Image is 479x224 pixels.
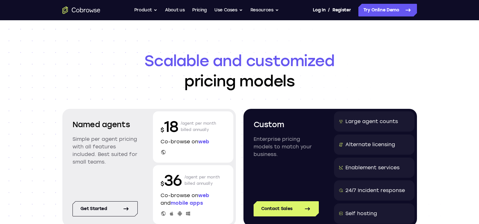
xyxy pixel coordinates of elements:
span: / [328,6,330,14]
a: Pricing [192,4,207,16]
span: web [198,139,209,145]
h1: pricing models [62,51,417,91]
button: Product [134,4,158,16]
p: Co-browse on and [161,192,226,207]
div: Alternate licensing [345,141,395,148]
h2: Custom [254,119,319,130]
a: About us [165,4,185,16]
span: mobile apps [171,200,203,206]
a: Get started [72,201,138,216]
a: Go to the home page [62,6,100,14]
span: $ [161,180,164,187]
span: web [198,192,209,198]
span: Scalable and customized [62,51,417,71]
a: Register [332,4,351,16]
button: Resources [250,4,279,16]
p: 18 [161,116,178,137]
div: 24/7 Incident response [345,187,405,194]
p: 36 [161,170,182,190]
div: Self hosting [345,210,377,217]
p: /agent per month billed annually [181,116,216,137]
div: Large agent counts [345,118,398,125]
a: Try Online Demo [358,4,417,16]
a: Contact Sales [254,201,319,216]
p: /agent per month billed annually [185,170,220,190]
button: Use Cases [214,4,243,16]
p: Co-browse on [161,138,226,146]
p: Enterprise pricing models to match your business. [254,135,319,158]
h2: Named agents [72,119,138,130]
span: $ [161,127,164,134]
a: Log In [313,4,325,16]
p: Simple per agent pricing with all features included. Best suited for small teams. [72,135,138,166]
div: Enablement services [345,164,400,171]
